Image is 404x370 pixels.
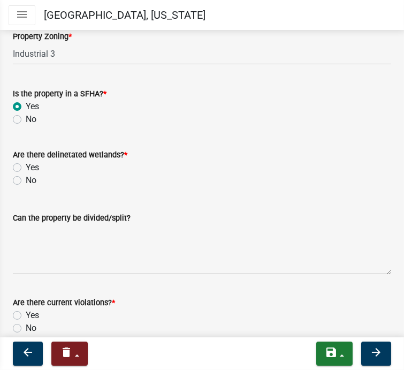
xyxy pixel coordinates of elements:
[13,33,72,41] label: Property Zoning
[44,4,205,26] a: [GEOGRAPHIC_DATA], [US_STATE]
[26,322,36,335] label: No
[13,152,127,159] label: Are there delinetated wetlands?
[26,174,36,187] label: No
[26,161,39,174] label: Yes
[26,100,39,113] label: Yes
[51,342,88,366] button: delete
[361,342,391,366] button: arrow_forward
[370,346,383,359] i: arrow_forward
[325,346,338,359] i: save
[13,215,131,222] label: Can the property be divided/split?
[13,342,43,366] button: arrow_back
[316,342,353,366] button: save
[9,5,35,25] button: menu
[16,8,28,21] i: menu
[60,346,73,359] i: delete
[13,90,106,98] label: Is the property in a SFHA?
[26,113,36,126] label: No
[26,309,39,322] label: Yes
[21,346,34,359] i: arrow_back
[13,299,115,307] label: Are there current violations?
